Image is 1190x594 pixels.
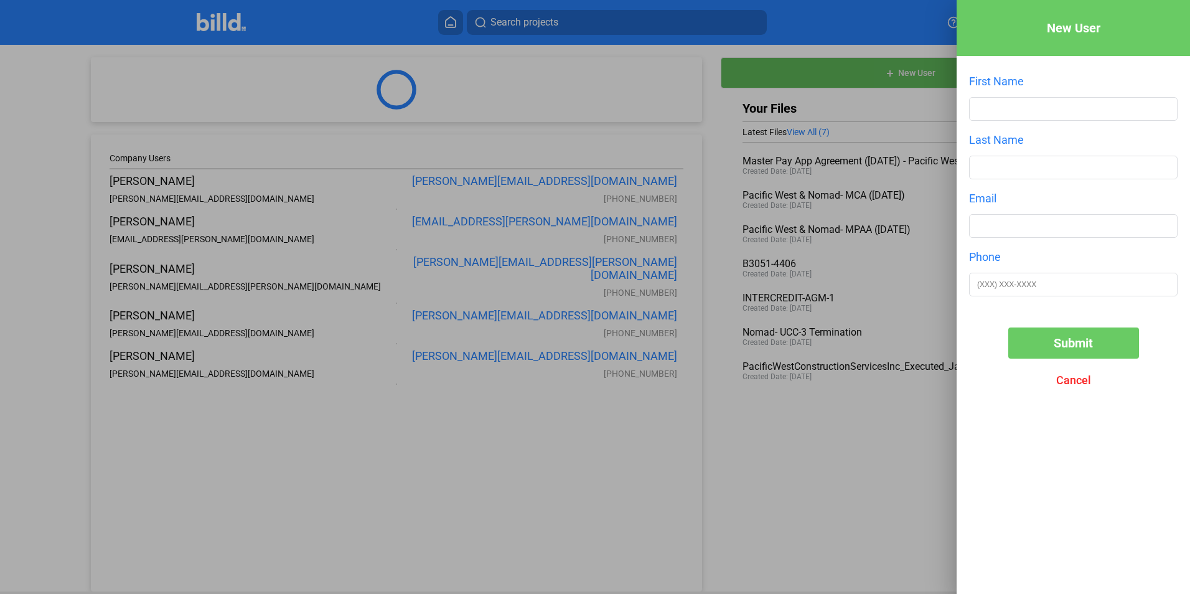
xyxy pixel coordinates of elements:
span: Cancel [1056,374,1091,387]
div: Email [969,192,1178,205]
div: Last Name [969,133,1178,146]
button: Cancel [1008,365,1139,396]
div: Phone [969,250,1178,263]
button: Submit [1008,328,1139,359]
div: First Name [969,75,1178,88]
input: (XXX) XXX-XXXX [970,273,1177,296]
span: Submit [1054,336,1093,351]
